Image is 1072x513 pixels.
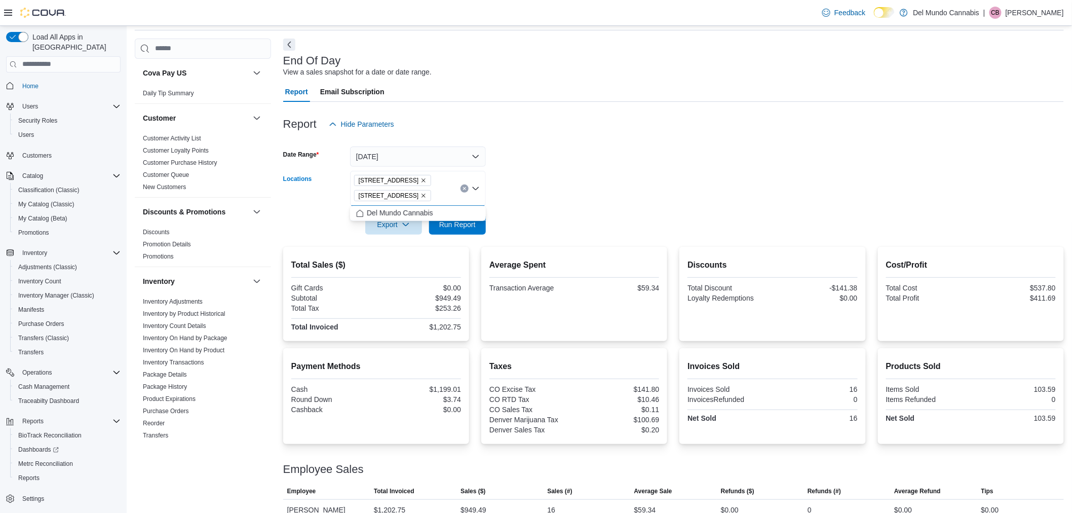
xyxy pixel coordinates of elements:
[18,460,73,468] span: Metrc Reconciliation
[10,183,125,197] button: Classification (Classic)
[283,55,341,67] h3: End Of Day
[18,493,48,505] a: Settings
[291,304,374,312] div: Total Tax
[18,229,49,237] span: Promotions
[10,128,125,142] button: Users
[2,365,125,380] button: Operations
[14,346,48,358] a: Transfers
[18,291,94,300] span: Inventory Manager (Classic)
[143,113,249,123] button: Customer
[143,113,176,123] h3: Customer
[18,149,121,162] span: Customers
[143,310,225,318] span: Inventory by Product Historical
[143,346,224,354] span: Inventory On Hand by Product
[18,186,80,194] span: Classification (Classic)
[10,303,125,317] button: Manifests
[143,228,170,236] span: Discounts
[2,169,125,183] button: Catalog
[10,197,125,211] button: My Catalog (Classic)
[10,260,125,274] button: Adjustments (Classic)
[14,275,65,287] a: Inventory Count
[10,211,125,226] button: My Catalog (Beta)
[251,275,263,287] button: Inventory
[283,175,312,183] label: Locations
[143,240,191,248] span: Promotion Details
[577,395,660,404] div: $10.46
[14,472,121,484] span: Reports
[359,191,419,201] span: [STREET_ADDRESS]
[291,385,374,393] div: Cash
[14,346,121,358] span: Transfers
[10,345,125,359] button: Transfers
[489,426,572,434] div: Denver Sales Tax
[283,151,319,159] label: Date Range
[143,347,224,354] a: Inventory On Hand by Product
[143,171,189,179] span: Customer Queue
[18,100,42,113] button: Users
[143,371,187,378] a: Package Details
[18,277,61,285] span: Inventory Count
[10,331,125,345] button: Transfers (Classic)
[143,322,206,329] a: Inventory Count Details
[808,487,841,495] span: Refunds (#)
[378,323,461,331] div: $1,202.75
[18,348,44,356] span: Transfers
[283,118,317,130] h3: Report
[143,358,204,367] span: Inventory Transactions
[22,249,47,257] span: Inventory
[687,259,857,271] h2: Discounts
[22,369,52,377] span: Operations
[687,385,771,393] div: Invoices Sold
[22,172,43,180] span: Catalog
[10,274,125,288] button: Inventory Count
[14,395,121,407] span: Traceabilty Dashboard
[14,381,121,393] span: Cash Management
[14,184,84,196] a: Classification (Classic)
[14,212,71,225] a: My Catalog (Beta)
[143,146,209,155] span: Customer Loyalty Points
[143,147,209,154] a: Customer Loyalty Points
[874,7,895,18] input: Dark Mode
[489,406,572,414] div: CO Sales Tax
[18,415,48,427] button: Reports
[18,492,121,505] span: Settings
[18,367,56,379] button: Operations
[287,487,316,495] span: Employee
[14,395,83,407] a: Traceabilty Dashboard
[18,263,77,271] span: Adjustments (Classic)
[283,67,432,78] div: View a sales snapshot for a date or date range.
[18,247,121,259] span: Inventory
[143,359,204,366] a: Inventory Transactions
[135,132,271,197] div: Customer
[18,431,82,439] span: BioTrack Reconciliation
[291,284,374,292] div: Gift Cards
[341,119,394,129] span: Hide Parameters
[18,367,121,379] span: Operations
[378,406,461,414] div: $0.00
[489,385,572,393] div: CO Excise Tax
[981,487,993,495] span: Tips
[143,432,168,439] a: Transfers
[983,7,985,19] p: |
[251,206,263,218] button: Discounts & Promotions
[143,334,227,342] span: Inventory On Hand by Package
[420,193,427,199] button: Remove 6302 E Colfax Ave from selection in this group
[14,115,61,127] a: Security Roles
[143,420,165,427] a: Reorder
[143,207,225,217] h3: Discounts & Promotions
[973,414,1056,422] div: 103.59
[18,117,57,125] span: Security Roles
[283,463,364,475] h3: Employee Sales
[489,416,572,424] div: Denver Marijuana Tax
[14,429,86,442] a: BioTrack Reconciliation
[818,3,869,23] a: Feedback
[22,495,44,503] span: Settings
[489,259,659,271] h2: Average Spent
[775,385,858,393] div: 16
[20,8,66,18] img: Cova
[14,458,77,470] a: Metrc Reconciliation
[143,68,249,78] button: Cova Pay US
[14,458,121,470] span: Metrc Reconciliation
[2,491,125,506] button: Settings
[18,415,121,427] span: Reports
